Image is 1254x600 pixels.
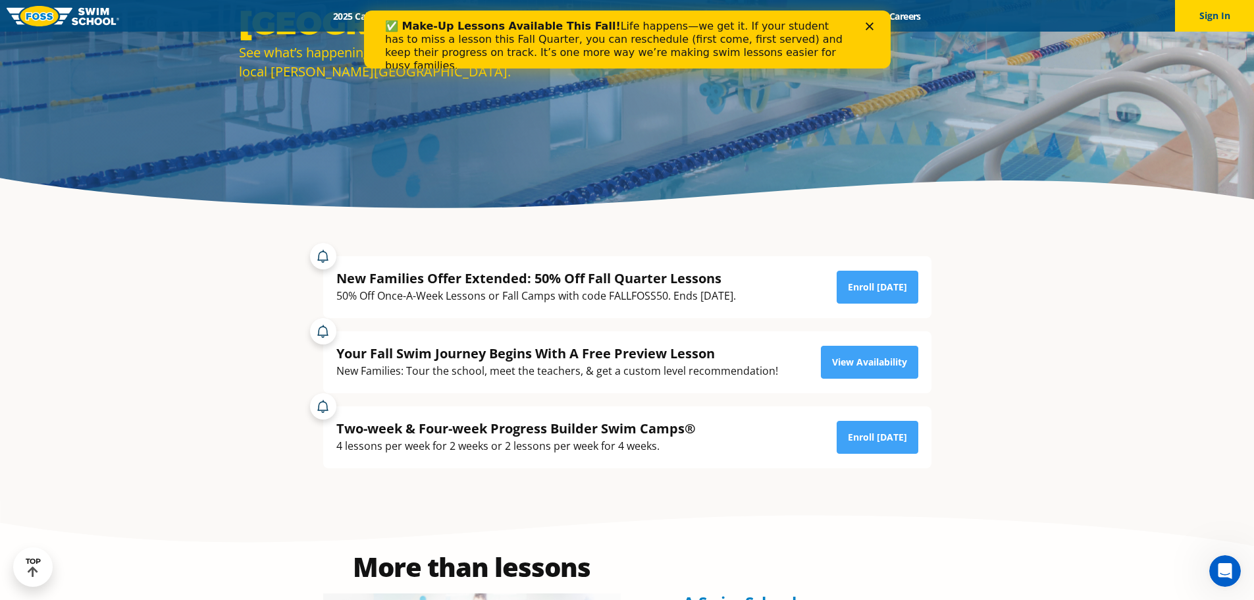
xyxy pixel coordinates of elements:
[336,437,696,455] div: 4 lessons per week for 2 weeks or 2 lessons per week for 4 weeks.
[502,12,515,20] div: Close
[7,6,119,26] img: FOSS Swim School Logo
[239,43,621,81] div: See what’s happening and find reasons to hit the water at your local [PERSON_NAME][GEOGRAPHIC_DATA].
[364,11,891,68] iframe: Intercom live chat banner
[336,344,778,362] div: Your Fall Swim Journey Begins With A Free Preview Lesson
[336,362,778,380] div: New Families: Tour the school, meet the teachers, & get a custom level recommendation!
[322,10,404,22] a: 2025 Calendar
[21,9,257,22] b: ✅ Make-Up Lessons Available This Fall!
[1209,555,1241,587] iframe: Intercom live chat
[837,271,918,304] a: Enroll [DATE]
[877,10,932,22] a: Careers
[459,10,575,22] a: Swim Path® Program
[21,9,484,62] div: Life happens—we get it. If your student has to miss a lesson this Fall Quarter, you can reschedul...
[336,287,736,305] div: 50% Off Once-A-Week Lessons or Fall Camps with code FALLFOSS50. Ends [DATE].
[26,557,41,578] div: TOP
[836,10,877,22] a: Blog
[336,420,696,437] div: Two-week & Four-week Progress Builder Swim Camps®
[697,10,837,22] a: Swim Like [PERSON_NAME]
[837,421,918,454] a: Enroll [DATE]
[821,346,918,379] a: View Availability
[404,10,459,22] a: Schools
[336,269,736,287] div: New Families Offer Extended: 50% Off Fall Quarter Lessons
[575,10,697,22] a: About [PERSON_NAME]
[323,554,621,580] h2: More than lessons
